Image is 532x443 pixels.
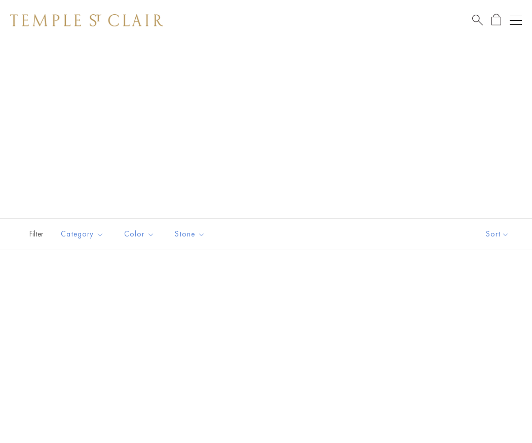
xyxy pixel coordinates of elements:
span: Color [119,228,162,241]
img: Temple St. Clair [10,14,163,26]
a: Search [472,14,483,26]
span: Category [56,228,111,241]
button: Stone [167,223,213,246]
button: Show sort by [463,219,532,250]
button: Open navigation [510,14,522,26]
button: Color [117,223,162,246]
button: Category [53,223,111,246]
a: Open Shopping Bag [491,14,501,26]
span: Stone [170,228,213,241]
